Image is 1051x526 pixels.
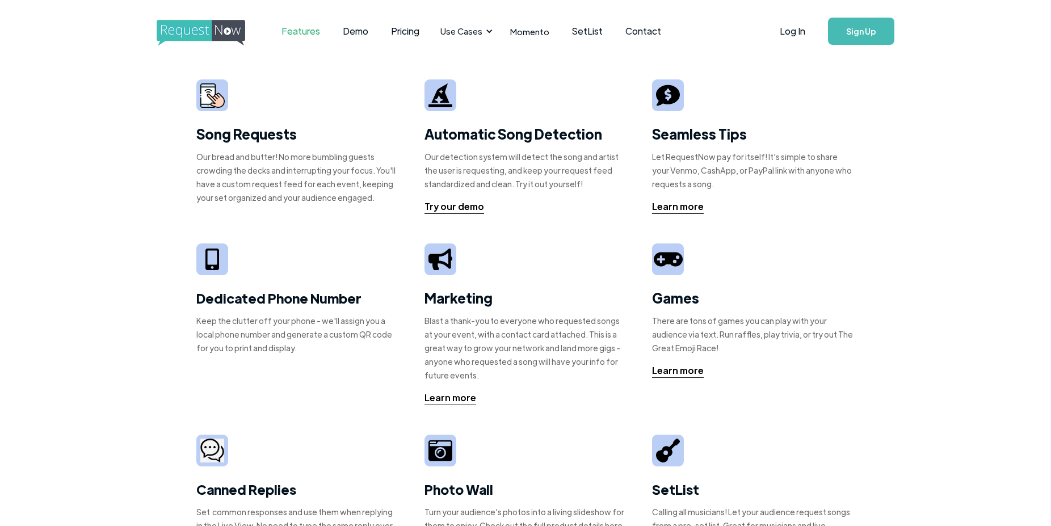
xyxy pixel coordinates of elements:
img: guitar [656,439,680,462]
img: requestnow logo [157,20,266,46]
a: Momento [499,15,561,48]
a: home [157,20,242,43]
a: Learn more [424,391,476,405]
img: megaphone [428,249,452,270]
img: wizard hat [428,83,452,107]
strong: Marketing [424,289,493,306]
strong: Automatic Song Detection [424,125,602,142]
img: video game [654,248,682,271]
div: Our bread and butter! No more bumbling guests crowding the decks and interrupting your focus. You... [196,150,399,204]
img: smarphone [200,83,225,108]
div: Keep the clutter off your phone - we'll assign you a local phone number and generate a custom QR ... [196,314,399,355]
a: SetList [561,14,614,49]
strong: Song Requests [196,125,297,142]
img: camera icon [200,439,224,463]
a: Demo [331,14,380,49]
strong: Seamless Tips [652,125,747,142]
strong: Dedicated Phone Number [196,289,361,307]
div: Use Cases [434,14,496,49]
a: Try our demo [424,200,484,214]
div: Our detection system will detect the song and artist the user is requesting, and keep your reques... [424,150,627,191]
div: Try our demo [424,200,484,213]
a: Pricing [380,14,431,49]
a: Sign Up [828,18,894,45]
div: Let RequestNow pay for itself! It's simple to share your Venmo, CashApp, or PayPal link with anyo... [652,150,855,191]
div: Blast a thank-you to everyone who requested songs at your event, with a contact card attached. Th... [424,314,627,382]
img: tip sign [656,83,680,107]
strong: Photo Wall [424,480,493,498]
a: Contact [614,14,672,49]
div: Learn more [652,200,704,213]
img: iphone [205,249,219,271]
a: Features [270,14,331,49]
div: Learn more [652,364,704,377]
div: There are tons of games you can play with your audience via text. Run raffles, play trivia, or tr... [652,314,855,355]
a: Log In [768,11,817,51]
strong: Canned Replies [196,480,296,498]
img: camera icon [428,439,452,462]
div: Use Cases [440,25,482,37]
a: Learn more [652,364,704,378]
a: Learn more [652,200,704,214]
strong: Games [652,289,699,306]
strong: SetList [652,480,699,498]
